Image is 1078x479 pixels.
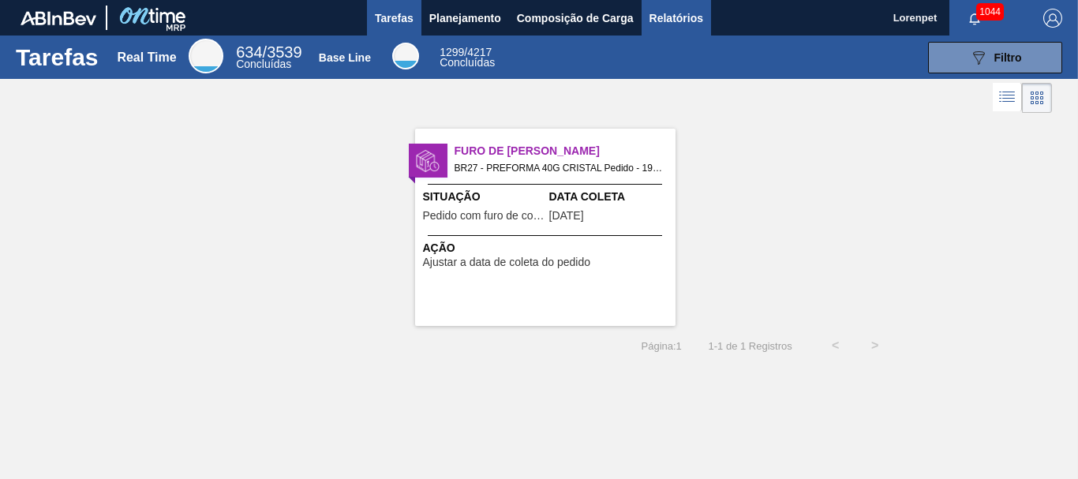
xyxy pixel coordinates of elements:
[375,9,414,28] span: Tarefas
[440,47,495,68] div: Base Line
[549,189,672,205] span: Data Coleta
[1043,9,1062,28] img: Logout
[928,42,1062,73] button: Filtro
[236,46,301,69] div: Real Time
[423,240,672,256] span: Ação
[706,340,792,352] span: 1 - 1 de 1 Registros
[236,43,262,61] span: 634
[392,43,419,69] div: Base Line
[423,210,545,222] span: Pedido com furo de coleta
[117,51,176,65] div: Real Time
[976,3,1004,21] span: 1044
[455,159,663,177] span: BR27 - PREFORMA 40G CRISTAL Pedido - 1979586
[440,46,492,58] span: / 4217
[993,83,1022,113] div: Visão em Lista
[236,43,301,61] span: / 3539
[423,256,591,268] span: Ajustar a data de coleta do pedido
[429,9,501,28] span: Planejamento
[189,39,223,73] div: Real Time
[1022,83,1052,113] div: Visão em Cards
[649,9,703,28] span: Relatórios
[816,326,855,365] button: <
[517,9,634,28] span: Composição de Carga
[949,7,1000,29] button: Notificações
[236,58,291,70] span: Concluídas
[440,56,495,69] span: Concluídas
[994,51,1022,64] span: Filtro
[855,326,895,365] button: >
[549,210,584,222] span: 23/07/2025
[642,340,682,352] span: Página : 1
[16,48,99,66] h1: Tarefas
[416,149,440,173] img: status
[319,51,371,64] div: Base Line
[423,189,545,205] span: Situação
[21,11,96,25] img: TNhmsLtSVTkK8tSr43FrP2fwEKptu5GPRR3wAAAABJRU5ErkJggg==
[440,46,464,58] span: 1299
[455,143,676,159] span: Furo de Coleta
